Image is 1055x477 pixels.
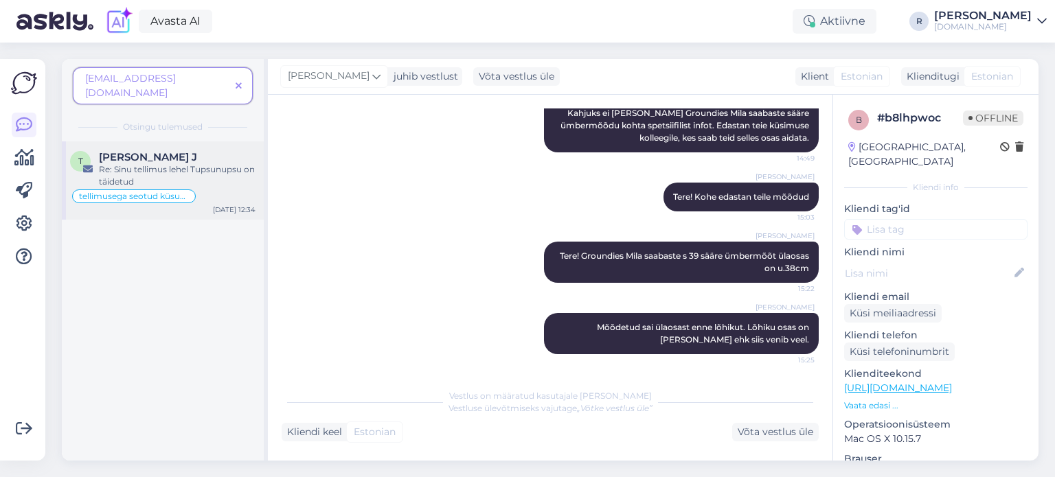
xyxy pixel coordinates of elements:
span: Otsingu tulemused [123,121,203,133]
div: Klient [795,69,829,84]
div: Küsi telefoninumbrit [844,342,955,361]
div: Re: Sinu tellimus lehel Tupsunupsu on täidetud [99,163,256,188]
a: [URL][DOMAIN_NAME] [844,382,952,394]
span: Mõõdetud sai ülaosast enne lõhikut. Lõhiku osas on [PERSON_NAME] ehk siis venib veel. [597,322,811,345]
p: Kliendi nimi [844,245,1028,259]
span: Tere! Groundies Mila saabaste s 39 sääre ümbermõõt ülaosas on u.38cm [560,251,811,273]
span: Teele J [99,151,197,163]
span: T [78,156,83,166]
p: Vaata edasi ... [844,399,1028,412]
div: # b8lhpwoc [877,110,963,126]
span: [PERSON_NAME] [288,69,370,84]
span: Estonian [841,69,883,84]
input: Lisa nimi [845,266,1012,281]
div: [DOMAIN_NAME] [934,21,1032,32]
span: Estonian [354,425,396,439]
span: [EMAIL_ADDRESS][DOMAIN_NAME] [85,72,176,99]
p: Operatsioonisüsteem [844,417,1028,432]
span: Tere! Kahjuks ei [PERSON_NAME] Groundies Mila saabaste sääre ümbermõõdu kohta spetsiifilist infot... [560,83,811,143]
span: tellimusega seotud küsumus [79,192,189,200]
div: Kliendi keel [282,425,342,439]
div: Aktiivne [793,9,876,34]
p: Kliendi telefon [844,328,1028,342]
p: Kliendi tag'id [844,202,1028,216]
span: [PERSON_NAME] [756,302,815,312]
p: Kliendi email [844,290,1028,304]
span: Offline [963,110,1023,126]
span: Estonian [971,69,1013,84]
img: explore-ai [104,7,133,36]
div: Klienditugi [901,69,960,84]
span: Vestlus on määratud kasutajale [PERSON_NAME] [449,391,652,401]
span: [PERSON_NAME] [756,172,815,182]
input: Lisa tag [844,219,1028,240]
span: [PERSON_NAME] [756,231,815,241]
a: [PERSON_NAME][DOMAIN_NAME] [934,10,1047,32]
span: b [856,115,862,125]
div: [DATE] 12:34 [213,205,256,215]
p: Brauser [844,452,1028,466]
p: Mac OS X 10.15.7 [844,432,1028,446]
span: 15:25 [763,355,815,365]
span: Vestluse ülevõtmiseks vajutage [449,403,653,413]
span: 15:03 [763,212,815,222]
img: Askly Logo [11,70,37,96]
div: [PERSON_NAME] [934,10,1032,21]
i: „Võtke vestlus üle” [577,403,653,413]
span: 15:22 [763,283,815,294]
div: Võta vestlus üle [732,423,819,441]
div: [GEOGRAPHIC_DATA], [GEOGRAPHIC_DATA] [848,140,1000,169]
span: Tere! Kohe edastan teile mõõdud [673,191,809,202]
div: Võta vestlus üle [473,67,560,86]
div: Kliendi info [844,181,1028,194]
div: R [909,12,929,31]
div: juhib vestlust [388,69,458,84]
a: Avasta AI [139,10,212,33]
div: Küsi meiliaadressi [844,304,942,323]
p: Klienditeekond [844,367,1028,381]
span: 14:49 [763,153,815,163]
